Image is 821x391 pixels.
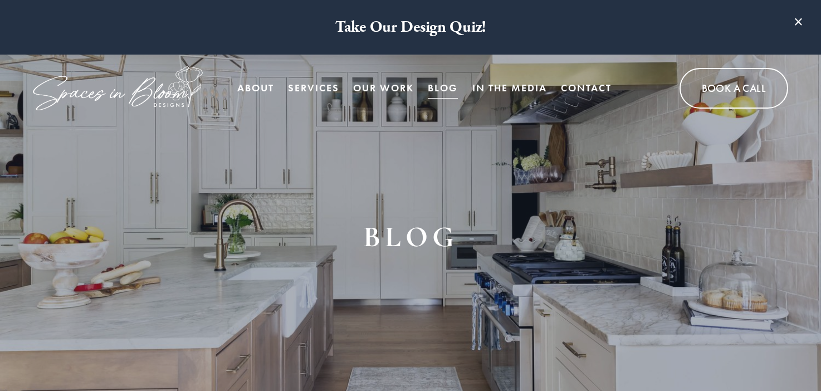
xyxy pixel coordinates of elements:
[288,77,339,99] a: Services
[680,68,788,109] a: Book A Call
[33,66,203,110] img: Spaces in Bloom Designs
[353,77,414,99] a: Our Work
[237,77,274,99] a: About
[561,77,612,99] a: Contact
[472,77,547,99] a: In the Media
[329,217,492,257] h1: BLOG
[428,77,458,99] a: Blog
